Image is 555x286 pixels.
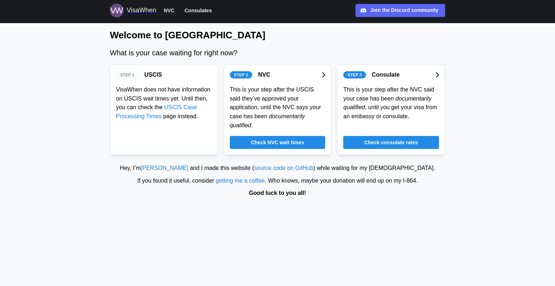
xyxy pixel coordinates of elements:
a: Check consulate rates [343,136,439,149]
a: getting me a coffee [216,178,265,184]
a: [PERSON_NAME] [141,165,188,171]
div: Consulate [372,71,400,80]
div: What is your case waiting for right now? [110,47,445,59]
span: NVC [164,6,175,15]
em: documentarily qualified [230,113,305,128]
div: This is your step after the USCIS said they’ve approved your application, until the NVC says your... [230,85,326,130]
a: Join the Discord community [356,4,445,17]
div: USCIS [145,71,162,80]
img: Logo for VisaWhen [110,4,124,17]
a: Check NVC wait times [230,136,326,149]
a: source code on GitHub [254,165,313,171]
div: Join the Discord community [370,7,438,14]
div: VisaWhen does not have information on USCIS wait times yet. Until then, you can check the page in... [116,85,212,121]
a: Step 3Consulate [343,71,439,80]
div: Good luck to you all! [4,189,551,198]
span: Consulates [185,6,212,15]
span: Step 1 [120,72,134,78]
a: Step 2NVC [230,71,326,80]
span: Step 3 [348,72,362,78]
div: VisaWhen [126,5,156,16]
a: Logo for VisaWhen VisaWhen [110,4,156,17]
button: Consulates [181,6,215,15]
span: Step 2 [234,72,248,78]
div: This is your step after the NVC said your case has been , until you get your visa from an embassy... [343,85,439,121]
div: If you found it useful, consider . Who knows, maybe your donation will end up on my I‑864. [4,176,551,185]
h1: Welcome to [GEOGRAPHIC_DATA] [110,29,445,42]
div: NVC [258,71,270,80]
button: NVC [160,6,178,15]
span: Check consulate rates [364,136,418,149]
div: Hey, I’m and I made this website ( ) while waiting for my [DEMOGRAPHIC_DATA]. [4,164,551,173]
span: Check NVC wait times [251,136,304,149]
